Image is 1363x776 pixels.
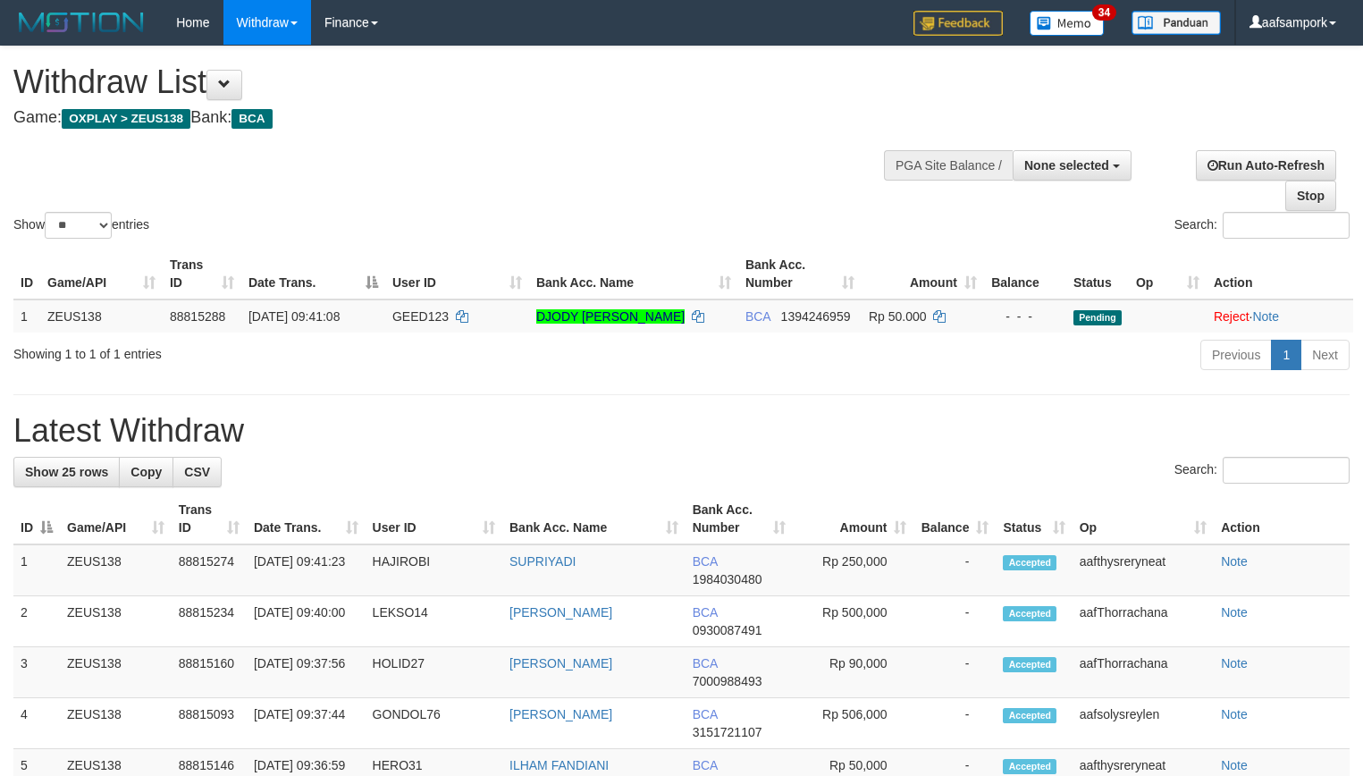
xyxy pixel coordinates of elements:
td: aafThorrachana [1073,647,1214,698]
span: Show 25 rows [25,465,108,479]
img: Feedback.jpg [913,11,1003,36]
th: Op: activate to sort column ascending [1073,493,1214,544]
a: ILHAM FANDIANI [509,758,609,772]
a: Previous [1200,340,1272,370]
th: Status: activate to sort column ascending [996,493,1072,544]
a: Next [1300,340,1350,370]
a: Note [1221,605,1248,620]
td: ZEUS138 [60,596,172,647]
td: 88815234 [172,596,247,647]
span: BCA [693,707,718,721]
td: Rp 250,000 [793,544,913,596]
label: Show entries [13,212,149,239]
span: BCA [693,605,718,620]
td: Rp 90,000 [793,647,913,698]
th: Game/API: activate to sort column ascending [60,493,172,544]
th: User ID: activate to sort column ascending [366,493,502,544]
td: - [913,596,996,647]
td: aafThorrachana [1073,596,1214,647]
td: LEKSO14 [366,596,502,647]
td: 88815274 [172,544,247,596]
span: 88815288 [170,309,225,324]
span: BCA [231,109,272,129]
th: Date Trans.: activate to sort column ascending [247,493,366,544]
span: CSV [184,465,210,479]
span: Accepted [1003,555,1056,570]
label: Search: [1174,457,1350,484]
th: Status [1066,249,1129,299]
th: Op: activate to sort column ascending [1129,249,1207,299]
th: Date Trans.: activate to sort column descending [241,249,385,299]
span: Accepted [1003,606,1056,621]
h4: Game: Bank: [13,109,891,127]
td: 2 [13,596,60,647]
a: Note [1221,554,1248,569]
th: Amount: activate to sort column ascending [862,249,984,299]
td: ZEUS138 [60,698,172,749]
input: Search: [1223,457,1350,484]
label: Search: [1174,212,1350,239]
td: GONDOL76 [366,698,502,749]
span: 34 [1092,4,1116,21]
span: OXPLAY > ZEUS138 [62,109,190,129]
th: Action [1207,249,1353,299]
span: Accepted [1003,759,1056,774]
td: ZEUS138 [40,299,163,333]
a: Copy [119,457,173,487]
span: GEED123 [392,309,449,324]
th: Trans ID: activate to sort column ascending [172,493,247,544]
span: Copy 1984030480 to clipboard [693,572,762,586]
th: Trans ID: activate to sort column ascending [163,249,241,299]
a: CSV [172,457,222,487]
img: panduan.png [1132,11,1221,35]
span: Copy 1394246959 to clipboard [781,309,851,324]
td: ZEUS138 [60,544,172,596]
a: Show 25 rows [13,457,120,487]
th: User ID: activate to sort column ascending [385,249,529,299]
span: BCA [745,309,770,324]
a: [PERSON_NAME] [509,707,612,721]
a: [PERSON_NAME] [509,605,612,620]
span: [DATE] 09:41:08 [248,309,340,324]
div: Showing 1 to 1 of 1 entries [13,338,554,363]
td: [DATE] 09:37:56 [247,647,366,698]
td: [DATE] 09:40:00 [247,596,366,647]
th: Bank Acc. Number: activate to sort column ascending [738,249,862,299]
a: Run Auto-Refresh [1196,150,1336,181]
span: Accepted [1003,657,1056,672]
th: Action [1214,493,1350,544]
h1: Withdraw List [13,64,891,100]
td: ZEUS138 [60,647,172,698]
a: 1 [1271,340,1301,370]
a: Reject [1214,309,1249,324]
td: - [913,698,996,749]
a: SUPRIYADI [509,554,576,569]
button: None selected [1013,150,1132,181]
img: Button%20Memo.svg [1030,11,1105,36]
td: HOLID27 [366,647,502,698]
div: PGA Site Balance / [884,150,1013,181]
span: Copy 7000988493 to clipboard [693,674,762,688]
td: aafthysreryneat [1073,544,1214,596]
td: Rp 500,000 [793,596,913,647]
input: Search: [1223,212,1350,239]
a: [PERSON_NAME] [509,656,612,671]
td: [DATE] 09:37:44 [247,698,366,749]
td: 88815093 [172,698,247,749]
td: 88815160 [172,647,247,698]
td: - [913,647,996,698]
th: Balance [984,249,1066,299]
span: Copy 0930087491 to clipboard [693,623,762,637]
th: Balance: activate to sort column ascending [913,493,996,544]
td: · [1207,299,1353,333]
th: ID [13,249,40,299]
span: BCA [693,554,718,569]
select: Showentries [45,212,112,239]
th: Bank Acc. Name: activate to sort column ascending [529,249,738,299]
th: Amount: activate to sort column ascending [793,493,913,544]
img: MOTION_logo.png [13,9,149,36]
a: Note [1221,758,1248,772]
td: Rp 506,000 [793,698,913,749]
a: Stop [1285,181,1336,211]
td: 1 [13,544,60,596]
